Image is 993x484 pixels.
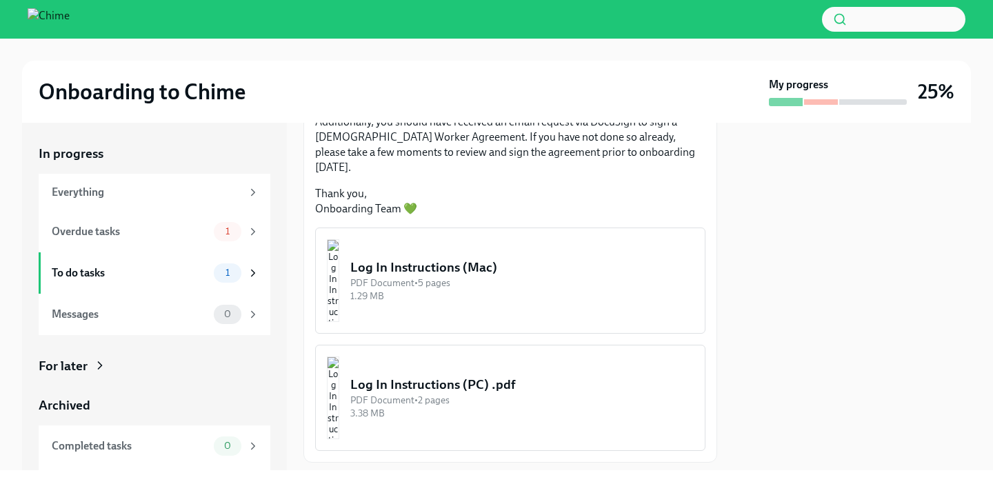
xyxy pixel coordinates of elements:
a: For later [39,357,270,375]
div: Log In Instructions (Mac) [350,259,694,276]
button: Log In Instructions (PC) .pdfPDF Document•2 pages3.38 MB [315,345,705,451]
span: 1 [217,268,238,278]
div: Log In Instructions (PC) .pdf [350,376,694,394]
button: Log In Instructions (Mac)PDF Document•5 pages1.29 MB [315,228,705,334]
div: To do tasks [52,265,208,281]
img: Log In Instructions (Mac) [327,239,339,322]
div: PDF Document • 2 pages [350,394,694,407]
div: 3.38 MB [350,407,694,420]
a: In progress [39,145,270,163]
a: Overdue tasks1 [39,211,270,252]
div: 1.29 MB [350,290,694,303]
h2: Onboarding to Chime [39,78,245,105]
p: Additionally, you should have received an email request via DocuSign to sign a [DEMOGRAPHIC_DATA]... [315,114,705,175]
span: 0 [216,441,239,451]
span: 1 [217,226,238,236]
a: Archived [39,396,270,414]
div: PDF Document • 5 pages [350,276,694,290]
span: 0 [216,309,239,319]
p: Thank you, Onboarding Team 💚 [315,186,705,216]
strong: My progress [769,77,828,92]
h3: 25% [918,79,954,104]
img: Log In Instructions (PC) .pdf [327,356,339,439]
div: Overdue tasks [52,224,208,239]
div: Messages [52,307,208,322]
div: For later [39,357,88,375]
div: Completed tasks [52,438,208,454]
a: To do tasks1 [39,252,270,294]
div: Everything [52,185,241,200]
a: Completed tasks0 [39,425,270,467]
a: Messages0 [39,294,270,335]
img: Chime [28,8,70,30]
a: Everything [39,174,270,211]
